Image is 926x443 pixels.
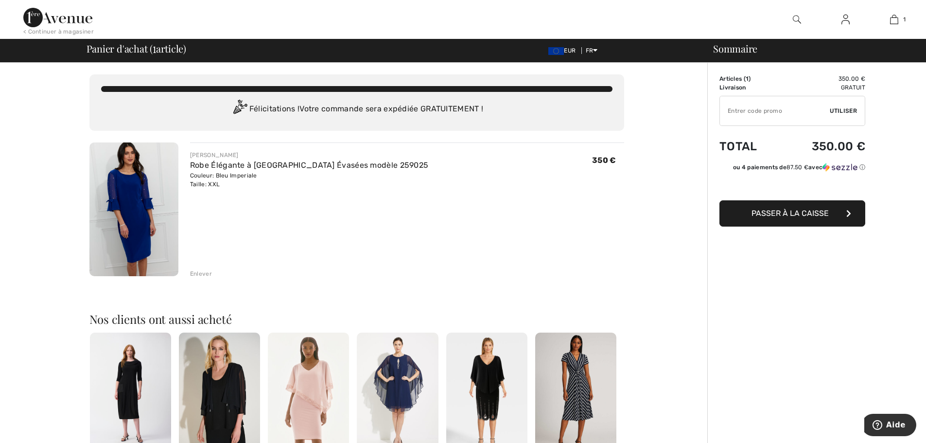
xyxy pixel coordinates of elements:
[864,414,916,438] iframe: Ouvre un widget dans lequel vous pouvez trouver plus d’informations
[830,106,857,115] span: Utiliser
[89,313,624,325] h2: Nos clients ont aussi acheté
[822,163,857,172] img: Sezzle
[719,83,780,92] td: Livraison
[793,14,801,25] img: recherche
[101,100,612,119] div: Félicitations ! Votre commande sera expédiée GRATUITEMENT !
[701,44,920,53] div: Sommaire
[780,74,865,83] td: 350.00 €
[870,14,918,25] a: 1
[780,130,865,163] td: 350.00 €
[190,269,212,278] div: Enlever
[746,75,749,82] span: 1
[89,142,178,276] img: Robe Élégante à Manches Évasées modèle 259025
[230,100,249,119] img: Congratulation2.svg
[190,160,429,170] a: Robe Élégante à [GEOGRAPHIC_DATA] Évasées modèle 259025
[719,130,780,163] td: Total
[153,41,156,54] span: 1
[890,14,898,25] img: Mon panier
[87,44,187,53] span: Panier d'achat ( article)
[751,209,829,218] span: Passer à la caisse
[786,164,808,171] span: 87.50 €
[190,171,429,189] div: Couleur: Bleu Imperiale Taille: XXL
[780,83,865,92] td: Gratuit
[190,151,429,159] div: [PERSON_NAME]
[548,47,564,55] img: Euro
[592,156,616,165] span: 350 €
[903,15,906,24] span: 1
[719,74,780,83] td: Articles ( )
[23,27,94,36] div: < Continuer à magasiner
[720,96,830,125] input: Code promo
[841,14,850,25] img: Mes infos
[719,200,865,227] button: Passer à la caisse
[586,47,598,54] span: FR
[834,14,857,26] a: Se connecter
[719,175,865,197] iframe: PayPal
[733,163,865,172] div: ou 4 paiements de avec
[23,8,92,27] img: 1ère Avenue
[548,47,579,54] span: EUR
[719,163,865,175] div: ou 4 paiements de87.50 €avecSezzle Cliquez pour en savoir plus sur Sezzle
